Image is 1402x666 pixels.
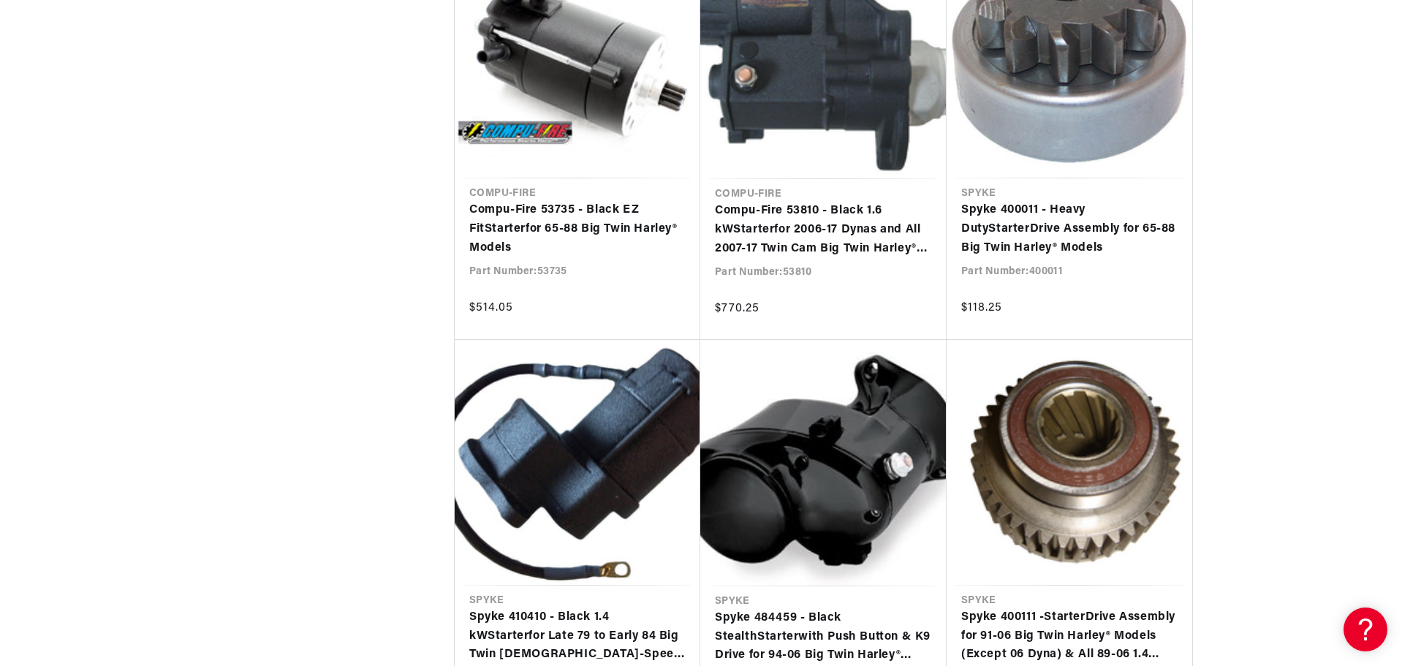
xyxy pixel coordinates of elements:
a: Spyke 484459 - Black StealthStarterwith Push Button & K9 Drive for 94-06 Big Twin Harley® Models ... [715,609,932,665]
a: Compu-Fire 53810 - Black 1.6 kWStarterfor 2006-17 Dynas and All 2007-17 Twin Cam Big Twin Harley®... [715,202,932,258]
a: Spyke 410410 - Black 1.4 kWStarterfor Late 79 to Early 84 Big Twin [DEMOGRAPHIC_DATA]-Speed Model... [469,608,686,665]
a: Compu-Fire 53735 - Black EZ FitStarterfor 65-88 Big Twin Harley® Models [469,201,686,257]
a: Spyke 400111 -StarterDrive Assembly for 91-06 Big Twin Harley® Models (Except 06 Dyna) & All 89-0... [961,608,1178,665]
a: Spyke 400011 - Heavy DutyStarterDrive Assembly for 65-88 Big Twin Harley® Models [961,201,1178,257]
